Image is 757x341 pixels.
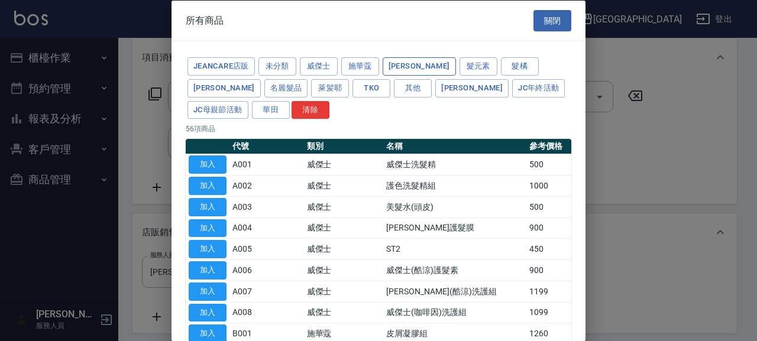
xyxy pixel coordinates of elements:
td: 500 [526,196,571,217]
button: 加入 [189,261,227,280]
td: 900 [526,217,571,239]
button: [PERSON_NAME] [435,79,509,97]
p: 56 項商品 [186,124,571,134]
button: 萊髪耶 [311,79,349,97]
td: 威傑士 [304,196,384,217]
td: 威傑士 [304,238,384,259]
td: 1000 [526,175,571,196]
button: 加入 [189,219,227,237]
button: 未分類 [258,57,296,76]
button: 清除 [292,100,329,119]
td: 威傑士(酷涼)護髮素 [383,259,526,281]
td: ST2 [383,238,526,259]
td: 威傑士(咖啡因)洗護組 [383,302,526,323]
button: JeanCare店販 [187,57,255,76]
button: 髮元素 [460,57,497,76]
td: 1199 [526,281,571,302]
button: 加入 [189,240,227,258]
td: A006 [229,259,304,281]
th: 參考價格 [526,139,571,154]
td: 威傑士 [304,175,384,196]
button: JC年終活動 [512,79,565,97]
button: JC母親節活動 [187,100,248,119]
td: A008 [229,302,304,323]
button: [PERSON_NAME] [187,79,261,97]
td: 威傑士 [304,302,384,323]
td: A007 [229,281,304,302]
button: 加入 [189,177,227,195]
td: A001 [229,154,304,175]
button: 加入 [189,282,227,300]
th: 代號 [229,139,304,154]
td: 900 [526,259,571,281]
span: 所有商品 [186,14,224,26]
td: A004 [229,217,304,239]
button: 施華蔻 [341,57,379,76]
td: 450 [526,238,571,259]
button: 髮橘 [501,57,539,76]
button: 名麗髮品 [264,79,308,97]
button: 加入 [189,303,227,321]
td: 威傑士 [304,154,384,175]
button: 華田 [252,100,290,119]
th: 類別 [304,139,384,154]
td: 美髮水(頭皮) [383,196,526,217]
td: [PERSON_NAME](酷涼)洗護組 [383,281,526,302]
button: 加入 [189,197,227,216]
button: [PERSON_NAME] [383,57,456,76]
td: 護色洗髮精組 [383,175,526,196]
td: 500 [526,154,571,175]
button: TKO [352,79,390,97]
td: 威傑士洗髮精 [383,154,526,175]
td: A003 [229,196,304,217]
td: A002 [229,175,304,196]
td: 威傑士 [304,259,384,281]
th: 名稱 [383,139,526,154]
button: 關閉 [533,9,571,31]
td: A005 [229,238,304,259]
button: 加入 [189,155,227,174]
button: 威傑士 [300,57,338,76]
td: 威傑士 [304,281,384,302]
td: 威傑士 [304,217,384,239]
td: [PERSON_NAME]護髮膜 [383,217,526,239]
button: 其他 [394,79,432,97]
td: 1099 [526,302,571,323]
